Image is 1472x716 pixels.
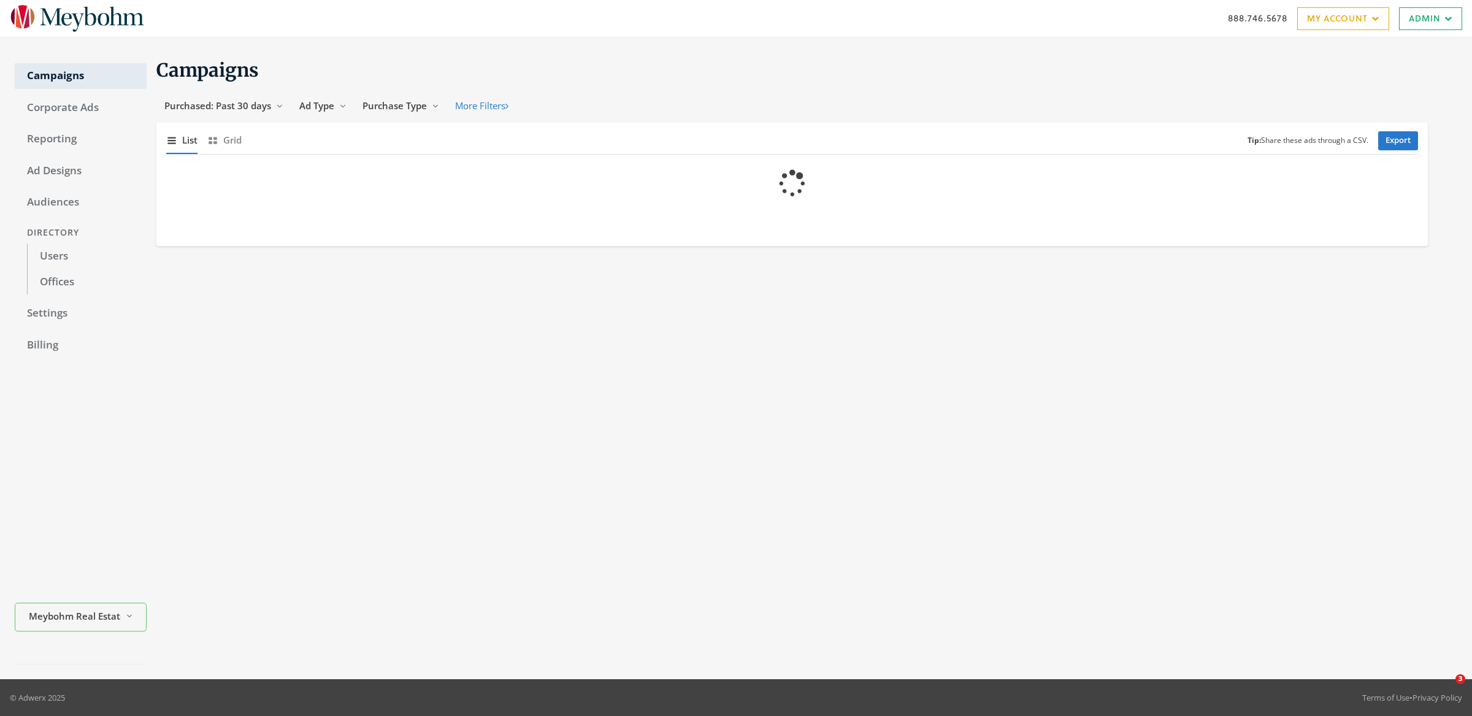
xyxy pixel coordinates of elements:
iframe: Intercom live chat [1430,674,1460,704]
a: Admin [1399,7,1462,30]
a: Terms of Use [1362,692,1409,703]
button: Ad Type [291,94,355,117]
a: Export [1378,131,1418,150]
span: Meybohm Real Estate [29,609,121,623]
a: Corporate Ads [15,95,147,121]
span: Ad Type [299,99,334,112]
span: Campaigns [156,58,259,82]
a: Audiences [15,190,147,215]
span: Purchase Type [362,99,427,112]
button: Purchase Type [355,94,447,117]
b: Tip: [1248,135,1261,145]
a: Campaigns [15,63,147,89]
button: List [166,127,197,153]
button: Purchased: Past 30 days [156,94,291,117]
a: 888.746.5678 [1228,12,1287,25]
span: Purchased: Past 30 days [164,99,271,112]
span: List [182,133,197,147]
button: More Filters [447,94,516,117]
a: Privacy Policy [1413,692,1462,703]
button: Grid [207,127,242,153]
p: © Adwerx 2025 [10,691,65,704]
a: Users [27,244,147,269]
img: Adwerx [10,4,145,33]
a: Settings [15,301,147,326]
button: Meybohm Real Estate [15,603,147,632]
div: Directory [15,221,147,244]
a: Billing [15,333,147,358]
a: Offices [27,269,147,295]
a: Reporting [15,126,147,152]
span: Grid [223,133,242,147]
span: 3 [1455,674,1465,684]
a: My Account [1297,7,1389,30]
a: Ad Designs [15,158,147,184]
small: Share these ads through a CSV. [1248,135,1368,147]
div: • [1362,691,1462,704]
